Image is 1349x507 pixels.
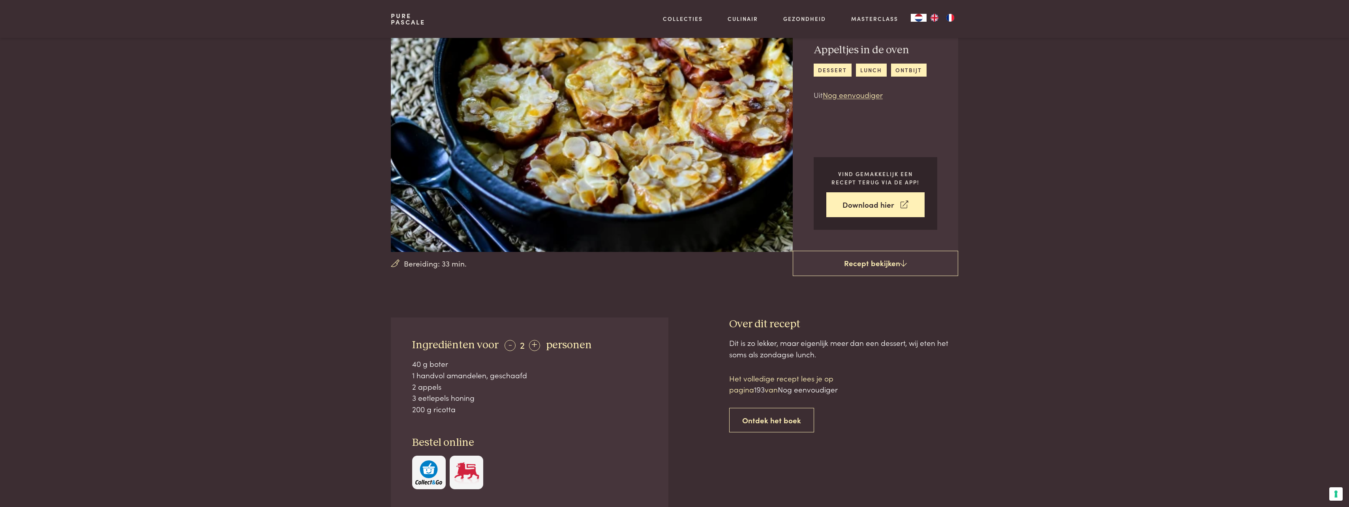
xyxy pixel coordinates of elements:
a: FR [942,14,958,22]
div: 200 g ricotta [412,404,647,415]
p: Vind gemakkelijk een recept terug via de app! [826,170,925,186]
div: - [505,340,516,351]
h3: Bestel online [412,436,647,450]
div: 3 eetlepels honing [412,392,647,404]
div: 1 handvol amandelen, geschaafd [412,370,647,381]
span: personen [546,340,592,351]
span: Bereiding: 33 min. [404,258,467,269]
a: Masterclass [851,15,898,23]
span: Ingrediënten voor [412,340,499,351]
a: dessert [814,64,852,77]
a: NL [911,14,927,22]
div: Dit is zo lekker, maar eigenlijk meer dan een dessert, wij eten het soms als zondagse lunch. [729,337,958,360]
button: Uw voorkeuren voor toestemming voor trackingtechnologieën [1329,487,1343,501]
a: Download hier [826,192,925,217]
a: Collecties [663,15,703,23]
div: 40 g boter [412,358,647,370]
h2: Appeltjes in de oven [814,43,927,57]
a: Recept bekijken [793,251,958,276]
a: lunch [856,64,887,77]
aside: Language selected: Nederlands [911,14,958,22]
a: PurePascale [391,13,425,25]
span: 193 [754,384,765,394]
a: Nog eenvoudiger [823,89,883,100]
span: Nog eenvoudiger [778,384,838,394]
a: Ontdek het boek [729,408,814,433]
p: Het volledige recept lees je op pagina van [729,373,863,395]
h3: Over dit recept [729,317,958,331]
span: 2 [520,338,525,351]
a: ontbijt [891,64,927,77]
div: 2 appels [412,381,647,392]
div: + [529,340,540,351]
a: EN [927,14,942,22]
a: Culinair [728,15,758,23]
a: Gezondheid [783,15,826,23]
ul: Language list [927,14,958,22]
img: Delhaize [453,460,480,484]
p: Uit [814,89,927,101]
div: Language [911,14,927,22]
img: c308188babc36a3a401bcb5cb7e020f4d5ab42f7cacd8327e500463a43eeb86c.svg [415,460,442,484]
